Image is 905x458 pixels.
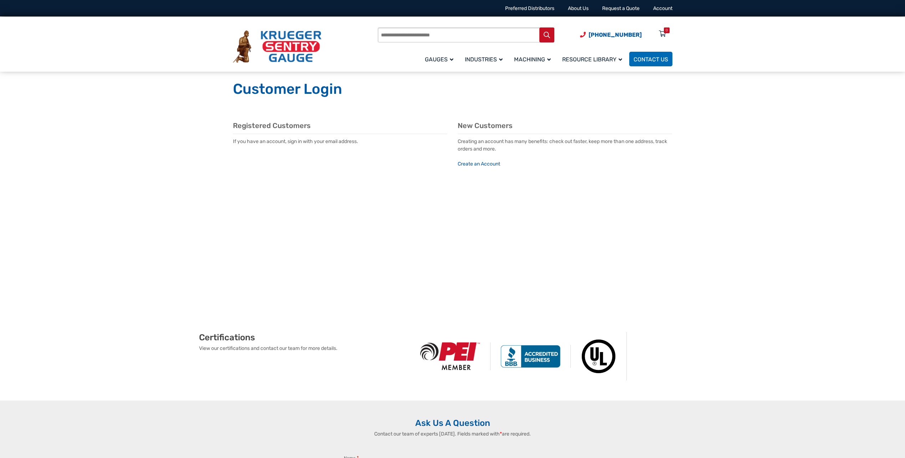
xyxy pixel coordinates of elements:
[589,31,642,38] span: [PHONE_NUMBER]
[510,51,558,67] a: Machining
[666,27,668,33] div: 0
[410,342,490,370] img: PEI Member
[602,5,640,11] a: Request a Quote
[199,332,410,343] h2: Certifications
[653,5,672,11] a: Account
[233,30,321,63] img: Krueger Sentry Gauge
[233,138,447,145] p: If you have an account, sign in with your email address.
[458,161,500,167] a: Create an Account
[568,5,589,11] a: About Us
[461,51,510,67] a: Industries
[558,51,629,67] a: Resource Library
[233,80,672,98] h1: Customer Login
[458,138,672,168] p: Creating an account has many benefits: check out faster, keep more than one address, track orders...
[233,121,447,130] h2: Registered Customers
[580,30,642,39] a: Phone Number (920) 434-8860
[458,121,672,130] h2: New Customers
[465,56,503,63] span: Industries
[199,345,410,352] p: View our certifications and contact our team for more details.
[421,51,461,67] a: Gauges
[571,332,627,381] img: Underwriters Laboratories
[634,56,668,63] span: Contact Us
[505,5,554,11] a: Preferred Distributors
[425,56,453,63] span: Gauges
[490,345,571,368] img: BBB
[629,52,672,66] a: Contact Us
[514,56,551,63] span: Machining
[562,56,622,63] span: Resource Library
[337,430,569,438] p: Contact our team of experts [DATE]. Fields marked with are required.
[233,418,672,428] h2: Ask Us A Question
